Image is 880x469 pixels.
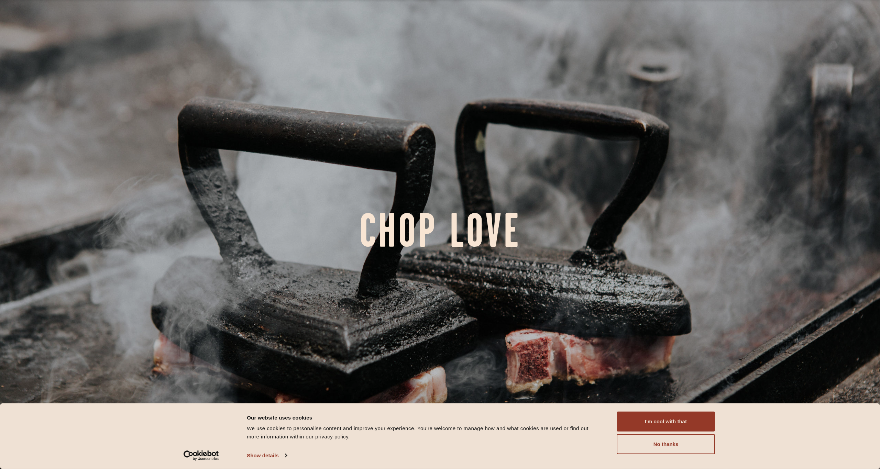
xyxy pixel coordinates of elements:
[171,450,231,461] a: Usercentrics Cookiebot - opens in a new window
[247,413,601,422] div: Our website uses cookies
[617,412,715,432] button: I'm cool with that
[617,434,715,454] button: No thanks
[247,450,287,461] a: Show details
[247,424,601,441] div: We use cookies to personalise content and improve your experience. You're welcome to manage how a...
